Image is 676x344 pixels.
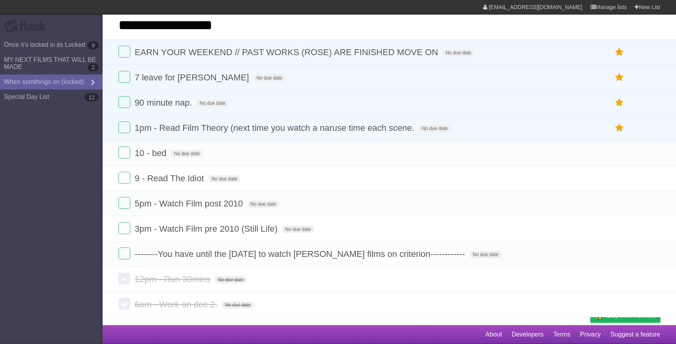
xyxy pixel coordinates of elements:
span: Buy me a coffee [607,309,656,322]
label: Done [118,247,130,259]
span: No due date [222,301,254,309]
span: 3pm - Watch Film pre 2010 (Still Life) [135,224,279,234]
label: Star task [612,121,627,134]
span: No due date [197,100,228,107]
label: Done [118,147,130,158]
label: Star task [612,71,627,84]
span: No due date [253,74,285,82]
a: Terms [553,327,571,342]
span: 10 - bed [135,148,169,158]
a: Privacy [580,327,601,342]
span: --------You have until the [DATE] to watch [PERSON_NAME] films on criterion------------ [135,249,467,259]
span: No due date [208,175,240,182]
label: Done [118,197,130,209]
b: 2 [88,63,99,71]
b: 9 [88,41,99,49]
span: No due date [215,276,247,283]
a: About [485,327,502,342]
span: No due date [282,226,314,233]
b: 12 [84,93,99,101]
label: Done [118,222,130,234]
span: EARN YOUR WEEKEND // PAST WORKS (ROSE) ARE FINISHED MOVE ON [135,47,440,57]
span: No due date [470,251,502,258]
span: 6am - Work on doc 2. [135,299,219,309]
span: 90 minute nap. [135,98,194,108]
span: 12pm - Run 30mins [135,274,212,284]
span: No due date [247,201,279,208]
span: 7 leave for [PERSON_NAME] [135,73,251,82]
label: Done [118,121,130,133]
span: 5pm - Watch Film post 2010 [135,199,245,208]
span: No due date [419,125,451,132]
a: Developers [511,327,543,342]
label: Done [118,273,130,284]
div: Flask [4,19,51,33]
span: 9 - Read The Idiot [135,173,206,183]
label: Done [118,46,130,58]
label: Done [118,298,130,310]
label: Done [118,96,130,108]
span: No due date [171,150,203,157]
span: No due date [442,49,474,56]
a: Suggest a feature [610,327,660,342]
label: Done [118,71,130,83]
label: Done [118,172,130,184]
label: Star task [612,46,627,59]
label: Star task [612,96,627,109]
span: 1pm - Read Film Theory (next time you watch a naruse time each scene. [135,123,416,133]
